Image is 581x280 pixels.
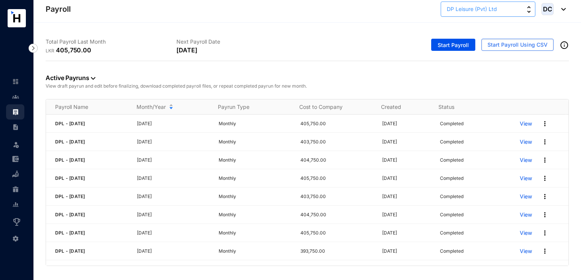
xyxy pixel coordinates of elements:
p: View draft payrun and edit before finalizing, download completed payroll files, or repeat complet... [46,82,569,90]
li: Reports [6,197,24,212]
p: [DATE] [137,175,210,182]
img: report-unselected.e6a6b4230fc7da01f883.svg [12,201,19,208]
img: more.27664ee4a8faa814348e188645a3c1fc.svg [541,193,549,200]
p: Completed [440,120,464,127]
p: 403,750.00 [300,138,373,146]
p: Monthly [219,211,291,219]
span: Month/Year [137,103,166,111]
p: 397,152.00 [300,266,373,273]
img: people-unselected.118708e94b43a90eceab.svg [12,93,19,100]
p: [DATE] [382,120,431,127]
th: Created [372,99,429,115]
a: View [520,175,532,182]
li: Loan [6,167,24,182]
th: Payrun Type [209,99,290,115]
th: Cost to Company [290,99,371,115]
p: Completed [440,138,464,146]
p: [DATE] [382,211,431,219]
img: more.27664ee4a8faa814348e188645a3c1fc.svg [541,156,549,164]
p: 405,750.00 [300,175,373,182]
p: Total Payroll Last Month [46,38,176,46]
p: [DATE] [137,138,210,146]
img: payroll.289672236c54bbec4828.svg [12,109,19,115]
a: View [520,211,532,219]
img: more.27664ee4a8faa814348e188645a3c1fc.svg [541,247,549,255]
p: [DATE] [382,175,431,182]
span: DPL - [DATE] [55,139,85,145]
p: Next Payroll Date [176,38,307,46]
p: [DATE] [137,193,210,200]
p: View [520,193,532,200]
li: Gratuity [6,182,24,197]
p: 405,750.00 [300,229,373,237]
li: Payroll [6,104,24,120]
a: Active Payruns [46,74,95,82]
img: expense-unselected.2edcf0507c847f3e9e96.svg [12,156,19,162]
p: View [520,156,532,164]
p: Monthly [219,138,291,146]
img: more.27664ee4a8faa814348e188645a3c1fc.svg [541,138,549,146]
img: home-unselected.a29eae3204392db15eaf.svg [12,78,19,85]
img: settings-unselected.1febfda315e6e19643a1.svg [12,235,19,242]
img: more.27664ee4a8faa814348e188645a3c1fc.svg [541,266,549,273]
p: Monthly [219,156,291,164]
img: more.27664ee4a8faa814348e188645a3c1fc.svg [541,175,549,182]
p: [DATE] [382,229,431,237]
p: Monthly [219,175,291,182]
p: Monthly [219,193,291,200]
p: Monthly [219,247,291,255]
span: Start Payroll [438,41,469,49]
p: [DATE] [382,193,431,200]
th: Status [429,99,509,115]
p: [DATE] [382,138,431,146]
span: DPL - [DATE] [55,175,85,181]
a: View [520,266,532,273]
p: 393,750.00 [300,247,373,255]
p: Monthly [219,229,291,237]
a: View [520,229,532,237]
span: DPL - [DATE] [55,248,85,254]
span: DC [543,6,552,13]
p: Payroll [46,4,71,14]
img: contract-unselected.99e2b2107c0a7dd48938.svg [12,124,19,131]
p: 404,750.00 [300,156,373,164]
button: Start Payroll Using CSV [481,39,554,51]
th: Payroll Name [46,99,127,115]
p: [DATE] [137,266,210,273]
p: [DATE] [382,247,431,255]
p: [DATE] [382,266,431,273]
a: View [520,138,532,146]
p: 404,750.00 [300,211,373,219]
p: Completed [440,266,464,273]
p: Completed [440,193,464,200]
li: Contacts [6,89,24,104]
img: gratuity-unselected.a8c340787eea3cf492d7.svg [12,186,19,193]
img: more.27664ee4a8faa814348e188645a3c1fc.svg [541,120,549,127]
li: Contracts [6,120,24,135]
p: [DATE] [176,46,197,55]
img: leave-unselected.2934df6273408c3f84d9.svg [12,141,20,148]
img: dropdown-black.8e83cc76930a90b1a4fdb6d089b7bf3a.svg [91,77,95,80]
p: Completed [440,175,464,182]
a: View [520,120,532,127]
li: Home [6,74,24,89]
span: DPL - [DATE] [55,121,85,126]
img: dropdown-black.8e83cc76930a90b1a4fdb6d089b7bf3a.svg [557,8,566,11]
p: Completed [440,156,464,164]
span: DPL - [DATE] [55,230,85,236]
span: DPL - [DATE] [55,193,85,199]
button: DP Leisure (Pvt) Ltd [441,2,535,17]
p: 403,750.00 [300,193,373,200]
p: 405,750.00 [300,120,373,127]
p: Monthly [219,266,291,273]
a: View [520,247,532,255]
span: Start Payroll Using CSV [487,41,548,49]
p: [DATE] [382,156,431,164]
